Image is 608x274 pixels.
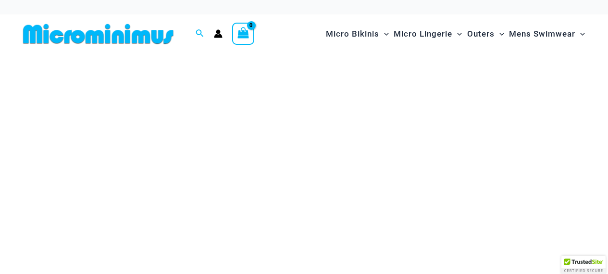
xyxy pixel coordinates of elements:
a: Mens SwimwearMenu ToggleMenu Toggle [507,19,587,49]
span: Outers [467,22,495,46]
nav: Site Navigation [322,18,589,50]
a: Micro BikinisMenu ToggleMenu Toggle [323,19,391,49]
span: Menu Toggle [379,22,389,46]
span: Micro Lingerie [394,22,452,46]
div: TrustedSite Certified [561,256,606,274]
span: Micro Bikinis [326,22,379,46]
span: Menu Toggle [575,22,585,46]
img: MM SHOP LOGO FLAT [19,23,177,45]
span: Menu Toggle [495,22,504,46]
a: Search icon link [196,28,204,40]
a: OutersMenu ToggleMenu Toggle [465,19,507,49]
a: Micro LingerieMenu ToggleMenu Toggle [391,19,464,49]
span: Mens Swimwear [509,22,575,46]
a: Account icon link [214,29,223,38]
a: View Shopping Cart, empty [232,23,254,45]
span: Menu Toggle [452,22,462,46]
